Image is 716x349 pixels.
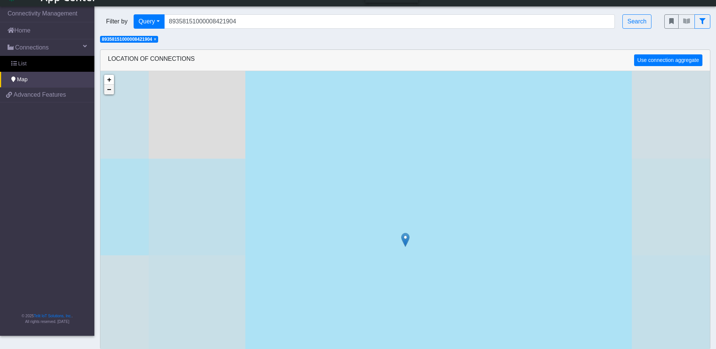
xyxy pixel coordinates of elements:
[154,37,156,42] span: ×
[18,60,26,68] span: List
[15,43,49,52] span: Connections
[104,85,114,94] a: Zoom out
[664,14,710,29] div: fitlers menu
[17,76,28,84] span: Map
[164,14,615,29] input: Search...
[104,75,114,85] a: Zoom in
[634,54,702,66] button: Use connection aggregate
[622,14,651,29] button: Search
[14,90,66,99] span: Advanced Features
[100,17,134,26] span: Filter by
[100,50,710,71] div: LOCATION OF CONNECTIONS
[154,37,156,42] button: Close
[34,314,72,318] a: Telit IoT Solutions, Inc.
[134,14,165,29] button: Query
[102,37,152,42] span: 89358151000008421904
